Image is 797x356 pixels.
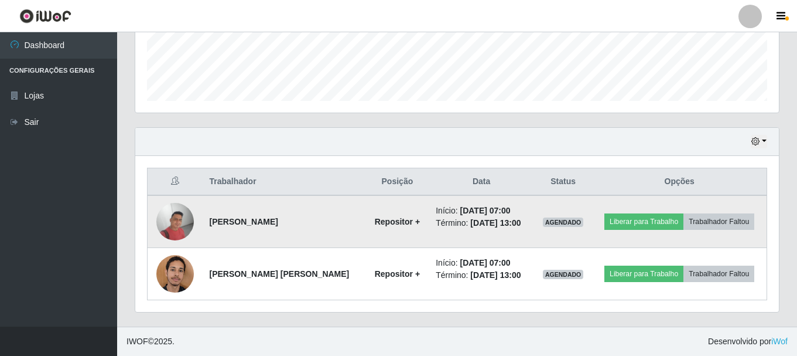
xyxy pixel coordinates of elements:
button: Trabalhador Faltou [683,266,754,282]
li: Início: [436,205,527,217]
strong: [PERSON_NAME] [209,217,278,226]
time: [DATE] 13:00 [470,270,521,280]
th: Data [429,168,534,196]
span: © 2025 . [126,335,175,348]
span: IWOF [126,337,148,346]
button: Trabalhador Faltou [683,213,754,230]
th: Status [534,168,592,196]
strong: Repositor + [375,217,420,226]
li: Início: [436,257,527,269]
strong: [PERSON_NAME] [PERSON_NAME] [209,269,349,279]
time: [DATE] 07:00 [460,206,510,215]
span: Desenvolvido por [708,335,788,348]
img: CoreUI Logo [19,9,71,23]
time: [DATE] 13:00 [470,218,521,228]
span: AGENDADO [543,270,584,279]
time: [DATE] 07:00 [460,258,510,267]
strong: Repositor + [375,269,420,279]
img: 1736790726296.jpeg [156,249,194,299]
th: Opções [592,168,767,196]
img: 1710898857944.jpeg [156,203,194,240]
li: Término: [436,217,527,229]
button: Liberar para Trabalho [604,213,683,230]
th: Trabalhador [202,168,365,196]
a: iWof [771,337,788,346]
th: Posição [366,168,429,196]
span: AGENDADO [543,218,584,227]
li: Término: [436,269,527,282]
button: Liberar para Trabalho [604,266,683,282]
